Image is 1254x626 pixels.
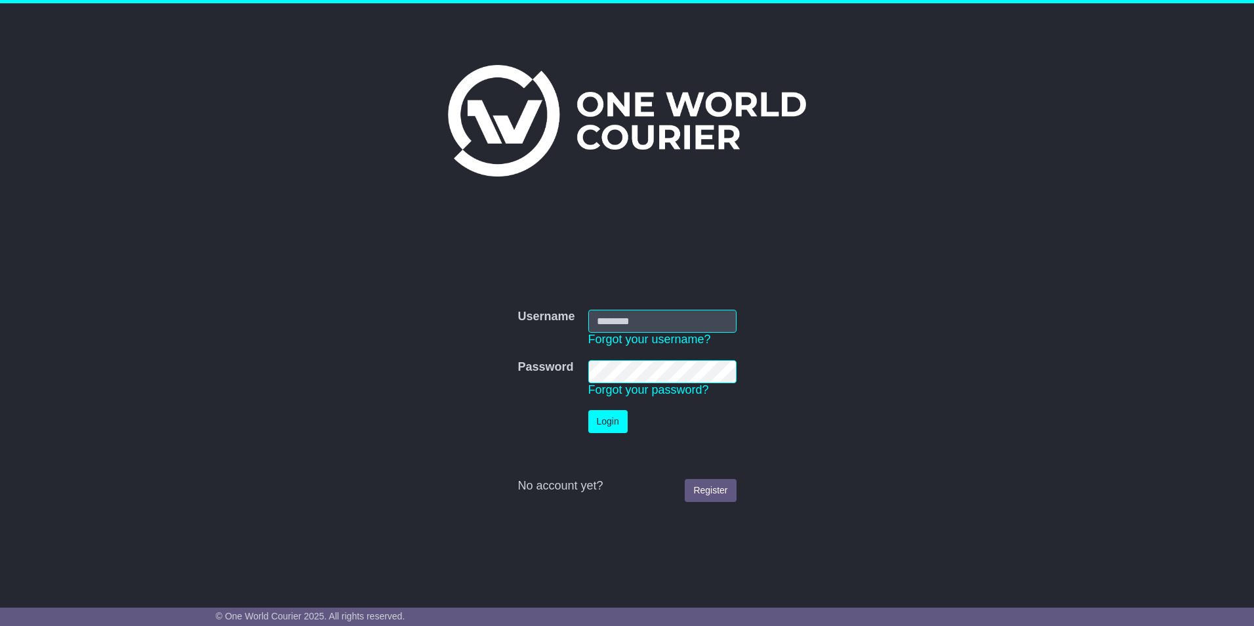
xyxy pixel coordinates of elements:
button: Login [588,410,628,433]
img: One World [448,65,806,177]
a: Forgot your username? [588,333,711,346]
label: Username [517,310,575,324]
span: © One World Courier 2025. All rights reserved. [216,611,405,621]
a: Forgot your password? [588,383,709,396]
div: No account yet? [517,479,736,493]
label: Password [517,360,573,375]
a: Register [685,479,736,502]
